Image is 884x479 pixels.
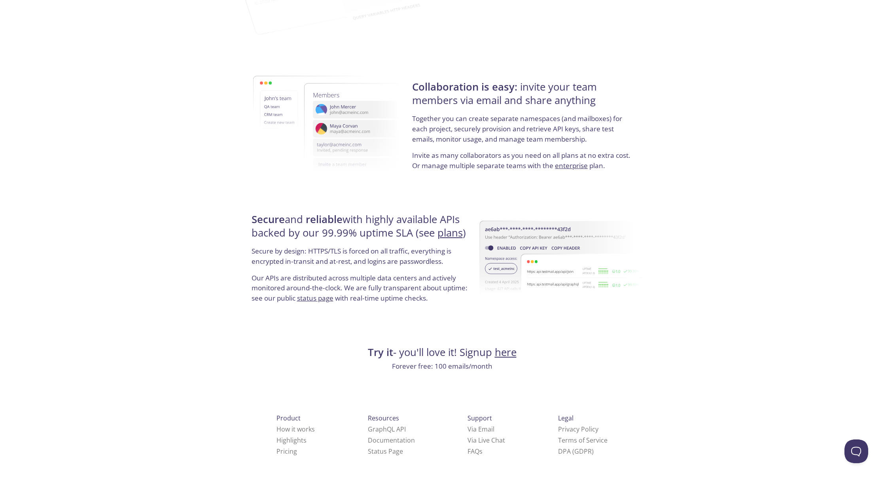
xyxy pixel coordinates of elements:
a: Pricing [276,447,297,456]
a: Via Live Chat [468,436,505,445]
a: How it works [276,425,315,434]
p: Secure by design: HTTPS/TLS is forced on all traffic, everything is encrypted in-transit and at-r... [252,246,472,273]
span: Product [276,414,301,422]
p: Our APIs are distributed across multiple data centers and actively monitored around-the-clock. We... [252,273,472,310]
a: Highlights [276,436,307,445]
span: Resources [368,414,399,422]
strong: Secure [252,212,285,226]
a: here [495,345,517,359]
span: s [479,447,483,456]
p: Forever free: 100 emails/month [249,361,635,371]
strong: Collaboration is easy: [412,80,517,94]
p: Together you can create separate namespaces (and mailboxes) for each project, securely provision ... [412,114,632,150]
a: FAQ [468,447,483,456]
span: Legal [558,414,574,422]
a: Via Email [468,425,494,434]
iframe: Help Scout Beacon - Open [844,439,868,463]
h4: invite your team members via email and share anything [412,80,632,114]
a: enterprise [555,161,588,170]
a: Documentation [368,436,415,445]
a: Privacy Policy [558,425,598,434]
a: Status Page [368,447,403,456]
a: plans [437,226,463,240]
strong: Try it [368,345,393,359]
img: uptime [479,196,642,323]
h4: and with highly available APIs backed by our 99.99% uptime SLA (see ) [252,213,472,246]
a: Terms of Service [558,436,608,445]
a: GraphQL API [368,425,406,434]
img: members-1 [253,54,433,195]
strong: reliable [306,212,343,226]
a: DPA (GDPR) [558,447,594,456]
a: status page [297,293,333,303]
p: Invite as many collaborators as you need on all plans at no extra cost. Or manage multiple separa... [412,150,632,170]
h4: - you'll love it! Signup [249,346,635,359]
span: Support [468,414,492,422]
